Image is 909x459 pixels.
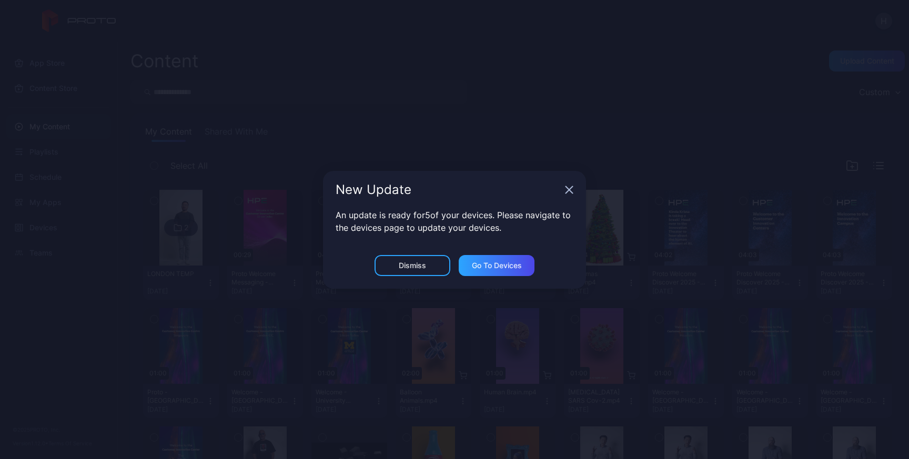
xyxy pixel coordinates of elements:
div: Dismiss [399,261,426,270]
button: Go to devices [459,255,534,276]
div: Go to devices [472,261,522,270]
button: Dismiss [375,255,450,276]
p: An update is ready for 5 of your devices. Please navigate to the devices page to update your devi... [336,209,573,234]
div: New Update [336,183,561,196]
